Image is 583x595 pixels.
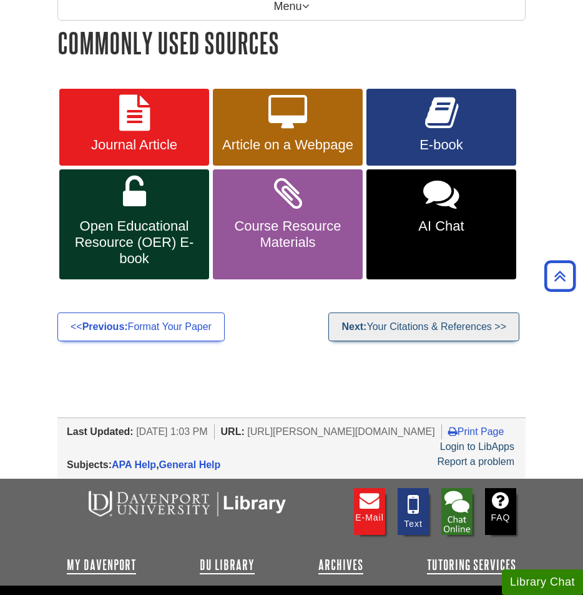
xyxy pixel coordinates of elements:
span: AI Chat [376,218,507,234]
span: Journal Article [69,137,200,153]
a: Archives [318,557,363,572]
i: Print Page [448,426,458,436]
span: [DATE] 1:03 PM [136,426,207,437]
span: Course Resource Materials [222,218,353,251]
a: Course Resource Materials [213,169,363,279]
a: Tutoring Services [427,557,516,572]
a: Open Educational Resource (OER) E-book [59,169,209,279]
a: Text [398,488,429,535]
img: DU Libraries [67,488,304,518]
a: <<Previous:Format Your Paper [57,312,225,341]
strong: Previous: [82,321,128,332]
a: Print Page [448,426,504,437]
a: Journal Article [59,89,209,166]
a: Report a problem [437,456,514,467]
a: Login to LibApps [440,441,514,452]
a: FAQ [485,488,516,535]
span: Last Updated: [67,426,134,437]
strong: Next: [341,321,366,332]
a: AI Chat [366,169,516,279]
h1: Commonly Used Sources [57,27,526,59]
a: E-book [366,89,516,166]
span: Open Educational Resource (OER) E-book [69,218,200,267]
a: General Help [159,459,221,470]
span: Article on a Webpage [222,137,353,153]
a: DU Library [200,557,255,572]
span: , [112,459,220,470]
a: My Davenport [67,557,136,572]
span: E-book [376,137,507,153]
button: Library Chat [502,569,583,595]
a: E-mail [354,488,385,535]
span: Subjects: [67,459,112,470]
img: Library Chat [441,488,473,535]
li: Chat with Library [441,488,473,535]
a: Back to Top [540,267,580,284]
a: Next:Your Citations & References >> [328,312,519,341]
a: APA Help [112,459,156,470]
a: Article on a Webpage [213,89,363,166]
span: [URL][PERSON_NAME][DOMAIN_NAME] [247,426,435,437]
span: URL: [221,426,245,437]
